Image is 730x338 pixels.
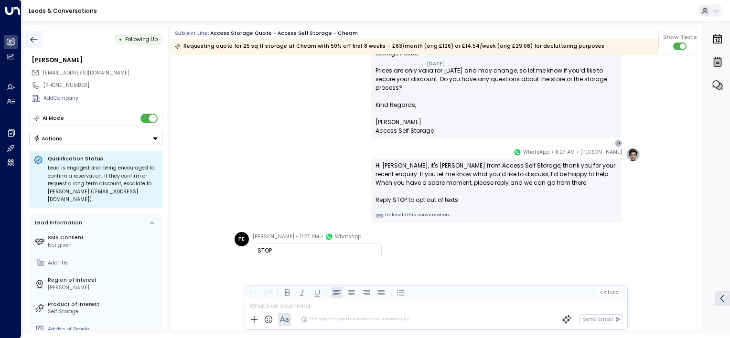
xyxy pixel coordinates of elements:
[376,212,618,220] a: Linked to this conversation
[663,33,697,42] span: Show Texts
[376,127,434,135] span: Access Self Storage
[523,148,549,157] span: WhatsApp
[258,246,377,255] div: STOP
[607,290,609,295] span: |
[615,139,623,147] div: B
[551,148,554,157] span: •
[48,276,160,284] label: Region of Interest
[43,95,162,102] div: AddCompany
[335,232,361,242] span: WhatsApp
[300,232,319,242] span: 11:27 AM
[43,82,162,89] div: [PHONE_NUMBER]
[48,155,158,162] p: Qualification Status
[262,286,273,298] button: Redo
[376,118,421,127] span: [PERSON_NAME]
[48,308,160,316] div: Self Storage
[175,30,209,37] span: Subject Line:
[43,69,129,76] span: [EMAIL_ADDRESS][DOMAIN_NAME]
[29,7,97,15] a: Leads & Conversations
[321,232,323,242] span: •
[253,232,294,242] span: [PERSON_NAME]
[48,234,160,242] label: SMS Consent
[48,242,160,249] div: Not given
[125,36,158,43] span: Following Up
[29,132,162,145] button: Actions
[376,101,416,109] span: Kind Regards,
[626,148,640,162] img: profile-logo.png
[119,33,122,46] div: •
[33,135,63,142] div: Actions
[29,132,162,145] div: Button group with a nested menu
[48,284,160,292] div: [PERSON_NAME]
[301,316,409,323] div: The agent signature is added automatically
[235,232,249,246] div: PE
[580,148,622,157] span: [PERSON_NAME]
[43,114,64,123] div: AI Mode
[597,289,621,296] button: Cc|Bcc
[600,290,618,295] span: Cc Bcc
[48,301,160,308] label: Product of Interest
[210,30,358,37] div: Access Storage Quote - Access Self Storage - Cheam
[48,259,160,267] div: AddTitle
[247,286,258,298] button: Undo
[32,219,82,227] div: Lead Information
[43,69,129,77] span: bfp_eter@hotmail.com
[577,148,579,157] span: •
[48,326,160,333] div: AddNo. of People
[296,232,298,242] span: •
[175,42,604,51] div: Requesting quote for 25 sq ft storage at Cheam with 50% off first 8 weeks – £63/month (orig £126)...
[423,59,449,69] div: [DATE]
[48,164,158,204] div: Lead is engaged and being encouraged to confirm a reservation. If they confirm or request a long‑...
[32,56,162,64] div: [PERSON_NAME]
[376,161,618,204] div: Hi [PERSON_NAME], it's [PERSON_NAME] from Access Self Storage, thank you for your recent enquiry....
[556,148,575,157] span: 11:27 AM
